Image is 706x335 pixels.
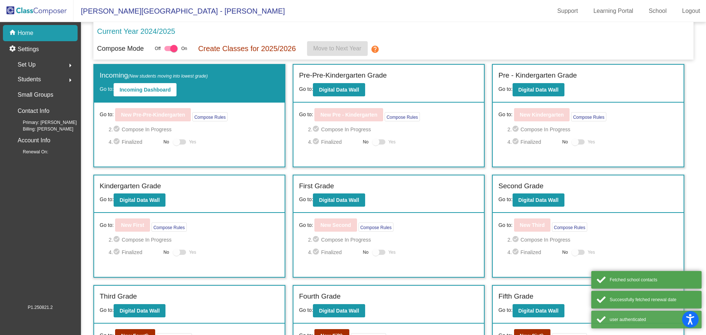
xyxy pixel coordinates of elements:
[299,70,387,81] label: Pre-Pre-Kindergarten Grade
[552,222,587,232] button: Compose Rules
[18,29,33,38] p: Home
[74,5,285,17] span: [PERSON_NAME][GEOGRAPHIC_DATA] - [PERSON_NAME]
[100,291,137,302] label: Third Grade
[643,5,673,17] a: School
[120,197,160,203] b: Digital Data Wall
[312,248,321,257] mat-icon: check_circle
[513,304,564,317] button: Digital Data Wall
[100,86,114,92] span: Go to:
[299,181,334,192] label: First Grade
[66,61,75,70] mat-icon: arrow_right
[610,296,696,303] div: Successfully fetched renewal date
[588,138,595,146] span: Yes
[97,26,175,37] p: Current Year 2024/2025
[498,111,512,118] span: Go to:
[312,138,321,146] mat-icon: check_circle
[100,221,114,229] span: Go to:
[520,112,564,118] b: New Kindergarten
[514,108,570,121] button: New Kindergarten
[562,249,568,256] span: No
[11,119,77,126] span: Primary: [PERSON_NAME]
[181,45,187,52] span: On
[363,139,368,145] span: No
[610,277,696,283] div: Fetched school contacts
[562,139,568,145] span: No
[514,218,551,232] button: New Third
[108,248,160,257] span: 4. Finalized
[128,74,208,79] span: (New students moving into lowest grade)
[151,222,186,232] button: Compose Rules
[113,248,122,257] mat-icon: check_circle
[18,106,49,116] p: Contact Info
[552,5,584,17] a: Support
[498,291,533,302] label: Fifth Grade
[115,218,150,232] button: New First
[520,222,545,228] b: New Third
[498,196,512,202] span: Go to:
[518,308,559,314] b: Digital Data Wall
[507,125,678,134] span: 2. Compose In Progress
[320,112,377,118] b: New Pre - Kindergarten
[18,45,39,54] p: Settings
[11,149,48,155] span: Renewal On:
[192,112,227,121] button: Compose Rules
[512,248,521,257] mat-icon: check_circle
[189,248,196,257] span: Yes
[518,87,559,93] b: Digital Data Wall
[320,222,351,228] b: New Second
[676,5,706,17] a: Logout
[113,125,122,134] mat-icon: check_circle
[513,193,564,207] button: Digital Data Wall
[518,197,559,203] b: Digital Data Wall
[114,83,176,96] button: Incoming Dashboard
[308,138,359,146] span: 4. Finalized
[18,135,50,146] p: Account Info
[18,60,36,70] span: Set Up
[108,138,160,146] span: 4. Finalized
[319,197,359,203] b: Digital Data Wall
[115,108,191,121] button: New Pre-Pre-Kindergarten
[313,304,365,317] button: Digital Data Wall
[100,196,114,202] span: Go to:
[155,45,161,52] span: Off
[507,235,678,244] span: 2. Compose In Progress
[371,45,379,54] mat-icon: help
[299,221,313,229] span: Go to:
[359,222,393,232] button: Compose Rules
[9,29,18,38] mat-icon: home
[308,248,359,257] span: 4. Finalized
[388,248,396,257] span: Yes
[113,235,122,244] mat-icon: check_circle
[113,138,122,146] mat-icon: check_circle
[314,218,357,232] button: New Second
[164,139,169,145] span: No
[507,138,559,146] span: 4. Finalized
[319,308,359,314] b: Digital Data Wall
[121,112,185,118] b: New Pre-Pre-Kindergarten
[108,125,279,134] span: 2. Compose In Progress
[313,193,365,207] button: Digital Data Wall
[498,70,577,81] label: Pre - Kindergarten Grade
[498,307,512,313] span: Go to:
[313,45,361,51] span: Move to Next Year
[120,87,171,93] b: Incoming Dashboard
[588,248,595,257] span: Yes
[100,181,161,192] label: Kindergarten Grade
[18,74,41,85] span: Students
[299,291,340,302] label: Fourth Grade
[308,235,479,244] span: 2. Compose In Progress
[512,138,521,146] mat-icon: check_circle
[307,41,368,56] button: Move to Next Year
[588,5,639,17] a: Learning Portal
[299,86,313,92] span: Go to:
[114,193,165,207] button: Digital Data Wall
[513,83,564,96] button: Digital Data Wall
[308,125,479,134] span: 2. Compose In Progress
[512,125,521,134] mat-icon: check_circle
[498,86,512,92] span: Go to:
[507,248,559,257] span: 4. Finalized
[100,70,208,81] label: Incoming
[198,43,296,54] p: Create Classes for 2025/2026
[100,307,114,313] span: Go to:
[114,304,165,317] button: Digital Data Wall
